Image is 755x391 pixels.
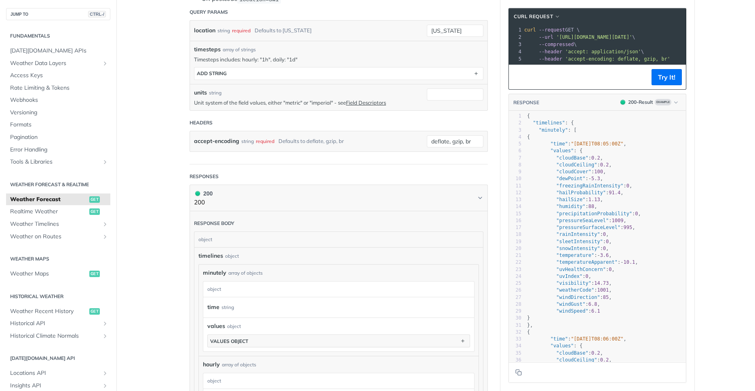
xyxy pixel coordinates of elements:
[511,13,563,21] button: cURL Request
[102,60,108,67] button: Show subpages for Weather Data Layers
[509,350,521,357] div: 35
[603,231,606,237] span: 0
[509,127,521,134] div: 3
[652,69,682,85] button: Try It!
[556,350,588,356] span: "cloudBase"
[509,231,521,238] div: 18
[10,109,108,117] span: Versioning
[527,267,615,272] span: : ,
[6,255,110,263] h2: Weather Maps
[597,287,609,293] span: 1001
[509,48,523,55] div: 4
[556,34,632,40] span: '[URL][DOMAIN_NAME][DATE]'
[612,218,624,223] span: 1009
[527,336,626,342] span: : ,
[527,148,582,153] span: : {
[10,233,100,241] span: Weather on Routes
[194,135,239,147] label: accept-encoding
[10,332,100,340] span: Historical Climate Normals
[203,282,472,297] div: object
[10,158,100,166] span: Tools & Libraries
[10,382,100,390] span: Insights API
[524,34,635,40] span: \
[527,127,577,133] span: : [
[527,120,574,126] span: : {
[102,320,108,327] button: Show subpages for Historical API
[606,239,609,244] span: 0
[190,173,219,180] div: Responses
[217,25,230,36] div: string
[626,183,629,189] span: 0
[527,197,603,202] span: : ,
[194,232,481,247] div: object
[533,120,565,126] span: "timelines"
[588,197,600,202] span: 1.13
[203,373,472,389] div: object
[603,294,609,300] span: 85
[10,146,108,154] span: Error Handling
[609,267,612,272] span: 0
[88,11,106,17] span: CTRL-/
[527,113,530,119] span: {
[600,252,609,258] span: 3.6
[10,71,108,80] span: Access Keys
[509,266,521,273] div: 23
[509,26,523,34] div: 1
[102,383,108,389] button: Show subpages for Insights API
[6,367,110,379] a: Locations APIShow subpages for Locations API
[609,190,620,195] span: 91.4
[527,259,638,265] span: : ,
[10,121,108,129] span: Formats
[6,144,110,156] a: Error Handling
[513,71,524,83] button: Copy to clipboard
[232,25,251,36] div: required
[190,8,228,16] div: Query Params
[509,41,523,48] div: 3
[477,195,483,201] svg: Chevron
[594,280,609,286] span: 14.73
[102,233,108,240] button: Show subpages for Weather on Routes
[556,155,588,161] span: "cloudBase"
[6,293,110,300] h2: Historical Weather
[565,56,670,62] span: 'accept-encoding: deflate, gzip, br'
[509,134,521,141] div: 4
[10,220,100,228] span: Weather Timelines
[527,294,612,300] span: : ,
[6,69,110,82] a: Access Keys
[194,45,221,54] span: timesteps
[527,134,530,140] span: {
[255,25,312,36] div: Defaults to [US_STATE]
[194,189,213,198] div: 200
[10,369,100,377] span: Locations API
[509,113,521,120] div: 1
[221,301,234,313] div: string
[228,269,263,277] div: array of objects
[6,268,110,280] a: Weather Mapsget
[539,49,562,55] span: --header
[527,162,612,168] span: : ,
[514,13,553,20] span: cURL Request
[509,280,521,287] div: 25
[6,32,110,40] h2: Fundamentals
[628,99,653,106] div: 200 - Result
[194,25,215,36] label: location
[603,246,606,251] span: 0
[588,301,597,307] span: 6.8
[10,195,87,204] span: Weather Forecast
[527,322,533,328] span: },
[6,181,110,188] h2: Weather Forecast & realtime
[6,57,110,69] a: Weather Data LayersShow subpages for Weather Data Layers
[591,350,600,356] span: 0.2
[556,294,600,300] span: "windDirection"
[571,336,623,342] span: "[DATE]T08:06:00Z"
[89,271,100,277] span: get
[527,141,626,147] span: : ,
[527,280,612,286] span: : ,
[550,148,574,153] span: "values"
[550,141,568,147] span: "time"
[10,96,108,104] span: Webhooks
[527,231,609,237] span: : ,
[509,162,521,168] div: 8
[556,239,603,244] span: "sleetIntensity"
[524,49,644,55] span: \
